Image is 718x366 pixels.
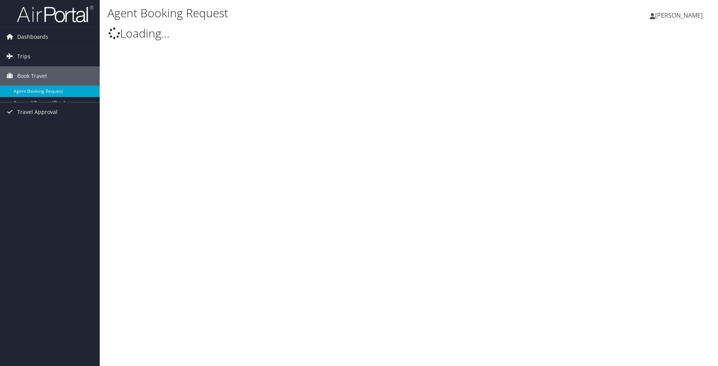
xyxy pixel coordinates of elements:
[17,27,48,46] span: Dashboards
[107,5,509,21] h1: Agent Booking Request
[17,5,94,23] img: airportal-logo.png
[655,11,703,20] span: [PERSON_NAME]
[17,66,47,86] span: Book Travel
[17,47,30,66] span: Trips
[109,25,170,41] span: Loading...
[650,4,710,27] a: [PERSON_NAME]
[17,102,58,122] span: Travel Approval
